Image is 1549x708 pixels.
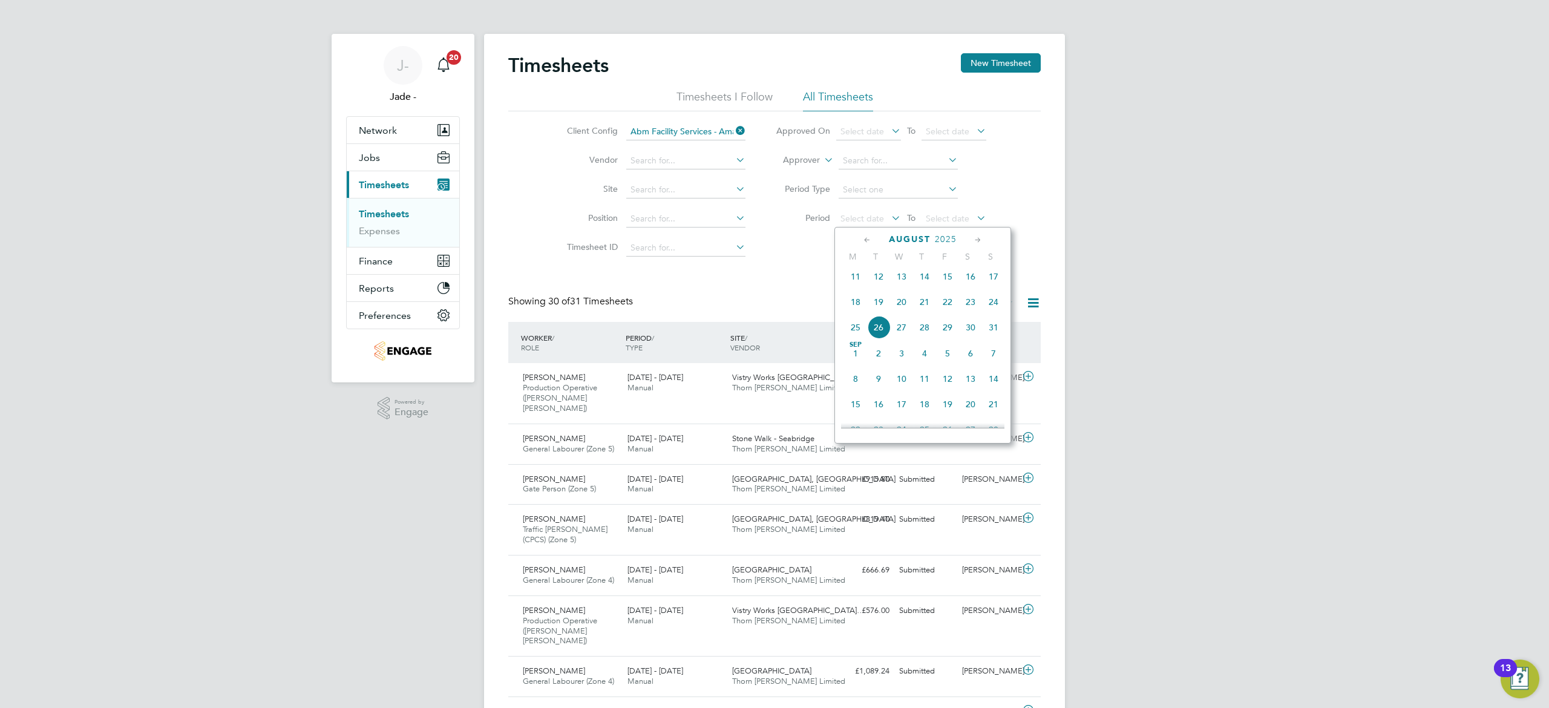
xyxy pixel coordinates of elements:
nav: Main navigation [332,34,474,382]
span: 15 [844,393,867,416]
button: Preferences [347,302,459,329]
span: 31 Timesheets [548,295,633,307]
label: Submitted [945,297,1014,309]
span: Network [359,125,397,136]
span: W [887,251,910,262]
div: £1,010.34 [831,429,894,449]
a: Expenses [359,225,400,237]
a: Go to home page [346,341,460,361]
h2: Timesheets [508,53,609,77]
div: £729.00 [831,368,894,388]
span: 4 [913,342,936,365]
span: 1 [844,342,867,365]
span: Jade - [346,90,460,104]
div: [PERSON_NAME] [957,470,1020,490]
span: [GEOGRAPHIC_DATA] [732,666,811,676]
span: Reports [359,283,394,294]
span: 10 [890,367,913,390]
div: Submitted [894,560,957,580]
span: [DATE] - [DATE] [627,605,683,615]
input: Search for... [626,152,745,169]
span: [DATE] - [DATE] [627,372,683,382]
span: 14 [982,367,1005,390]
span: [PERSON_NAME] [523,565,585,575]
span: [GEOGRAPHIC_DATA] [732,565,811,575]
input: Search for... [626,211,745,228]
span: 19 [936,393,959,416]
span: Thorn [PERSON_NAME] Limited [732,676,845,686]
span: Thorn [PERSON_NAME] Limited [732,615,845,626]
a: Timesheets [359,208,409,220]
span: 11 [844,265,867,288]
span: / [652,333,654,343]
span: 19 [867,290,890,313]
span: Preferences [359,310,411,321]
span: Thorn [PERSON_NAME] Limited [732,575,845,585]
label: Approver [765,154,820,166]
span: 22 [844,418,867,441]
span: August [889,234,931,244]
a: Powered byEngage [378,397,429,420]
div: £819.40 [831,510,894,529]
span: 2025 [935,234,957,244]
label: Site [563,183,618,194]
span: / [552,333,554,343]
img: thornbaker-logo-retina.png [375,341,431,361]
span: 9 [867,367,890,390]
span: 16 [959,265,982,288]
span: [GEOGRAPHIC_DATA], [GEOGRAPHIC_DATA] [732,474,896,484]
span: 17 [890,393,913,416]
input: Search for... [839,152,958,169]
span: 5 [936,342,959,365]
span: 31 [982,316,1005,339]
button: Jobs [347,144,459,171]
span: Production Operative ([PERSON_NAME] [PERSON_NAME]) [523,382,597,413]
span: 14 [913,265,936,288]
span: Thorn [PERSON_NAME] Limited [732,382,845,393]
li: All Timesheets [803,90,873,111]
li: Timesheets I Follow [676,90,773,111]
span: 2 [867,342,890,365]
span: F [933,251,956,262]
span: Manual [627,444,653,454]
label: Vendor [563,154,618,165]
span: Manual [627,676,653,686]
span: 13 [959,367,982,390]
span: 28 [982,418,1005,441]
span: 8 [844,367,867,390]
span: / [745,333,747,343]
span: 28 [913,316,936,339]
span: Jobs [359,152,380,163]
span: [PERSON_NAME] [523,666,585,676]
span: Select date [926,126,969,137]
button: Open Resource Center, 13 new notifications [1501,660,1539,698]
span: 29 [936,316,959,339]
span: 24 [982,290,1005,313]
span: Thorn [PERSON_NAME] Limited [732,483,845,494]
span: [DATE] - [DATE] [627,433,683,444]
span: Production Operative ([PERSON_NAME] [PERSON_NAME]) [523,615,597,646]
span: Select date [840,213,884,224]
span: 7 [982,342,1005,365]
span: T [864,251,887,262]
div: Submitted [894,470,957,490]
span: 20 [890,290,913,313]
span: M [841,251,864,262]
span: 17 [982,265,1005,288]
span: Vistry Works [GEOGRAPHIC_DATA]… [732,372,865,382]
span: Thorn [PERSON_NAME] Limited [732,524,845,534]
span: 16 [867,393,890,416]
button: Timesheets [347,171,459,198]
span: Select date [840,126,884,137]
span: To [903,210,919,226]
button: Network [347,117,459,143]
span: Manual [627,382,653,393]
input: Search for... [626,123,745,140]
span: 27 [959,418,982,441]
label: Approved On [776,125,830,136]
button: Finance [347,247,459,274]
div: [PERSON_NAME] [957,601,1020,621]
span: [PERSON_NAME] [523,372,585,382]
label: Period Type [776,183,830,194]
span: 27 [890,316,913,339]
